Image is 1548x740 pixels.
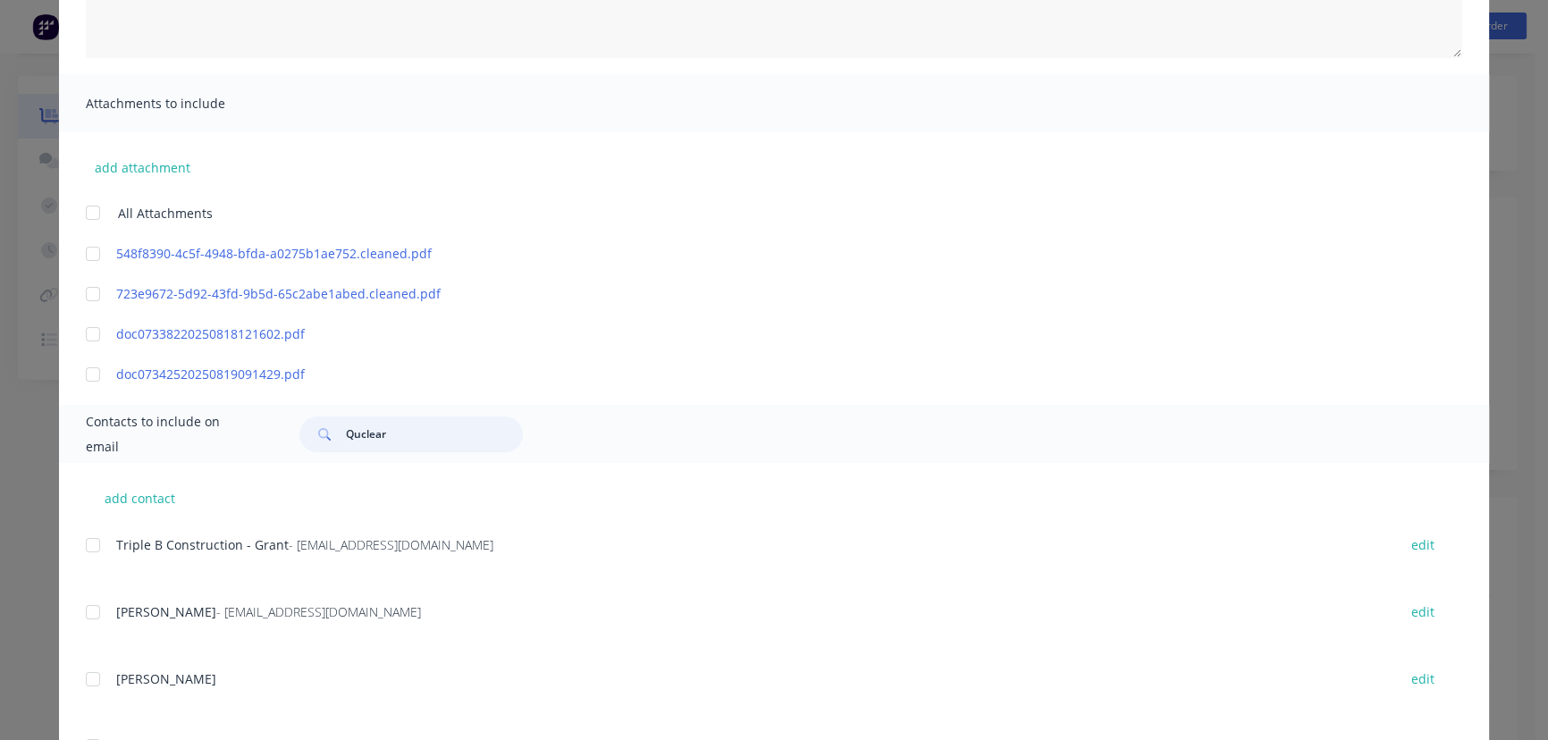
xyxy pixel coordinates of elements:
button: add contact [86,484,193,511]
span: [PERSON_NAME] [116,670,216,687]
button: edit [1401,533,1445,557]
span: Attachments to include [86,91,282,116]
span: [PERSON_NAME] [116,603,216,620]
a: doc07338220250818121602.pdf [116,324,1379,343]
span: - [EMAIL_ADDRESS][DOMAIN_NAME] [289,536,493,553]
span: All Attachments [118,204,213,223]
a: 723e9672-5d92-43fd-9b5d-65c2abe1abed.cleaned.pdf [116,284,1379,303]
a: doc07342520250819091429.pdf [116,365,1379,383]
button: add attachment [86,154,199,181]
button: edit [1401,667,1445,691]
input: Search... [346,416,523,452]
span: Contacts to include on email [86,409,255,459]
button: edit [1401,600,1445,624]
span: Triple B Construction - Grant [116,536,289,553]
a: 548f8390-4c5f-4948-bfda-a0275b1ae752.cleaned.pdf [116,244,1379,263]
span: - [EMAIL_ADDRESS][DOMAIN_NAME] [216,603,421,620]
